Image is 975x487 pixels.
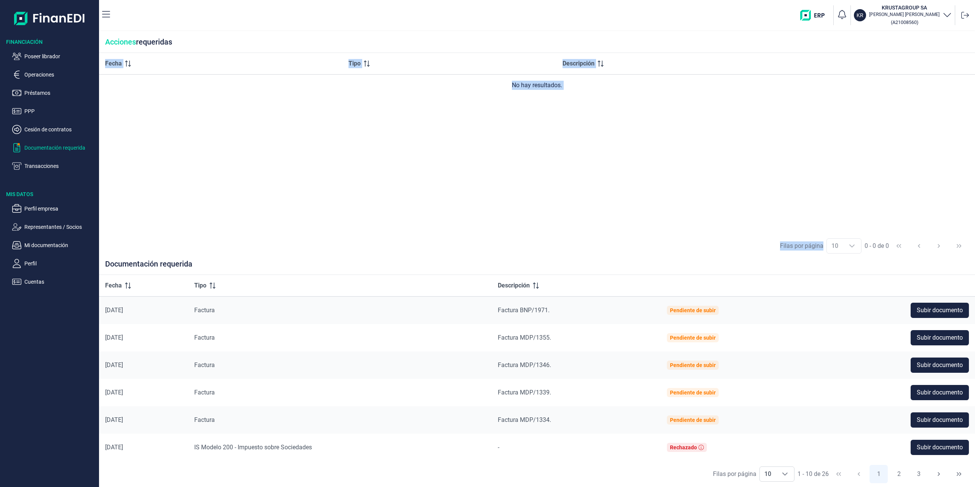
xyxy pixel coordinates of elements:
button: KRKRUSTAGROUP SA[PERSON_NAME] [PERSON_NAME](A21008560) [854,4,952,27]
button: Cesión de contratos [12,125,96,134]
div: [DATE] [105,361,182,369]
span: Factura MDP/1355. [498,334,551,341]
p: Documentación requerida [24,143,96,152]
span: 0 - 0 de 0 [865,243,889,249]
p: Transacciones [24,161,96,171]
img: Logo de aplicación [14,6,85,30]
span: 1 - 10 de 26 [798,471,829,477]
button: Subir documento [911,440,969,455]
small: Copiar cif [891,19,918,25]
div: [DATE] [105,389,182,396]
p: Perfil [24,259,96,268]
div: Pendiente de subir [670,362,716,368]
button: Poseer librador [12,52,96,61]
span: Factura BNP/1971. [498,307,550,314]
div: [DATE] [105,334,182,342]
span: Subir documento [917,443,963,452]
div: Pendiente de subir [670,417,716,423]
span: Subir documento [917,333,963,342]
p: Cuentas [24,277,96,286]
p: Poseer librador [24,52,96,61]
p: [PERSON_NAME] [PERSON_NAME] [869,11,940,18]
p: Mi documentación [24,241,96,250]
button: Previous Page [910,237,928,255]
button: Page 3 [910,465,928,483]
button: Subir documento [911,385,969,400]
button: PPP [12,107,96,116]
span: Tipo [194,281,206,290]
button: Next Page [930,465,948,483]
span: Subir documento [917,388,963,397]
p: PPP [24,107,96,116]
button: Documentación requerida [12,143,96,152]
button: Perfil [12,259,96,268]
div: Documentación requerida [99,259,975,275]
div: [DATE] [105,444,182,451]
button: Last Page [950,465,968,483]
div: No hay resultados. [105,81,969,90]
p: Préstamos [24,88,96,97]
div: requeridas [99,31,975,53]
span: Factura [194,334,215,341]
span: Factura [194,416,215,423]
p: Perfil empresa [24,204,96,213]
div: Pendiente de subir [670,335,716,341]
p: Representantes / Socios [24,222,96,232]
div: Rechazado [670,444,697,450]
button: Page 1 [870,465,888,483]
span: Factura MDP/1334. [498,416,551,423]
button: Subir documento [911,330,969,345]
button: Subir documento [911,303,969,318]
div: Pendiente de subir [670,307,716,313]
p: Operaciones [24,70,96,79]
span: Fecha [105,281,122,290]
span: Acciones [105,37,136,46]
div: Choose [843,239,861,253]
button: First Page [890,237,908,255]
button: Cuentas [12,277,96,286]
div: Pendiente de subir [670,390,716,396]
div: [DATE] [105,307,182,314]
button: Last Page [950,237,968,255]
span: Factura [194,307,215,314]
span: Subir documento [917,361,963,370]
button: Subir documento [911,412,969,428]
button: Subir documento [911,358,969,373]
button: Transacciones [12,161,96,171]
button: Préstamos [12,88,96,97]
span: Factura MDP/1339. [498,389,551,396]
span: IS Modelo 200 - Impuesto sobre Sociedades [194,444,312,451]
span: Descripción [498,281,530,290]
div: Filas por página [780,241,823,251]
button: Operaciones [12,70,96,79]
div: [DATE] [105,416,182,424]
button: Previous Page [850,465,868,483]
button: First Page [830,465,848,483]
button: Page 2 [890,465,908,483]
button: Perfil empresa [12,204,96,213]
span: Fecha [105,59,122,68]
p: KR [857,11,863,19]
span: Descripción [563,59,595,68]
span: Factura [194,389,215,396]
p: Cesión de contratos [24,125,96,134]
button: Mi documentación [12,241,96,250]
button: Representantes / Socios [12,222,96,232]
button: Next Page [930,237,948,255]
span: Subir documento [917,306,963,315]
span: Factura [194,361,215,369]
h3: KRUSTAGROUP SA [869,4,940,11]
img: erp [800,10,830,21]
span: Subir documento [917,415,963,425]
div: Choose [776,467,794,481]
div: Filas por página [713,469,756,479]
span: - [498,444,499,451]
span: 10 [760,467,776,481]
span: Factura MDP/1346. [498,361,551,369]
span: Tipo [348,59,361,68]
